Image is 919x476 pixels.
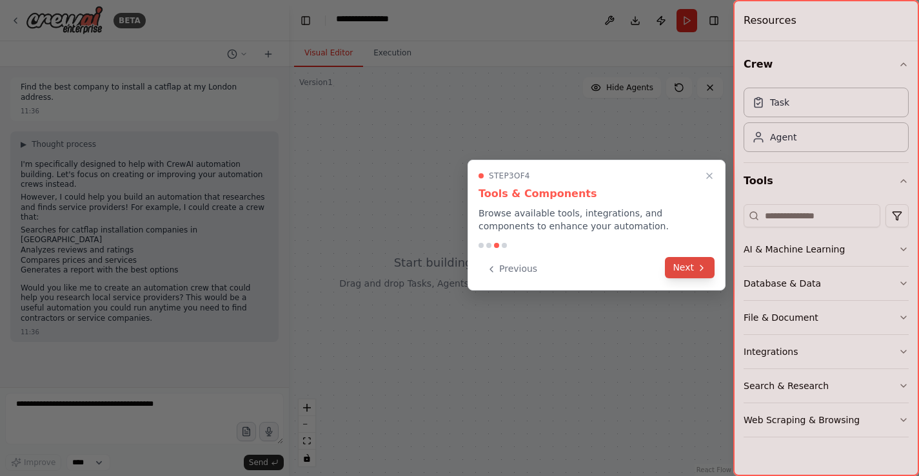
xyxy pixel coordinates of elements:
[479,207,715,233] p: Browse available tools, integrations, and components to enhance your automation.
[479,186,715,202] h3: Tools & Components
[479,258,545,280] button: Previous
[665,257,715,278] button: Next
[702,168,717,184] button: Close walkthrough
[489,171,530,181] span: Step 3 of 4
[297,12,315,30] button: Hide left sidebar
